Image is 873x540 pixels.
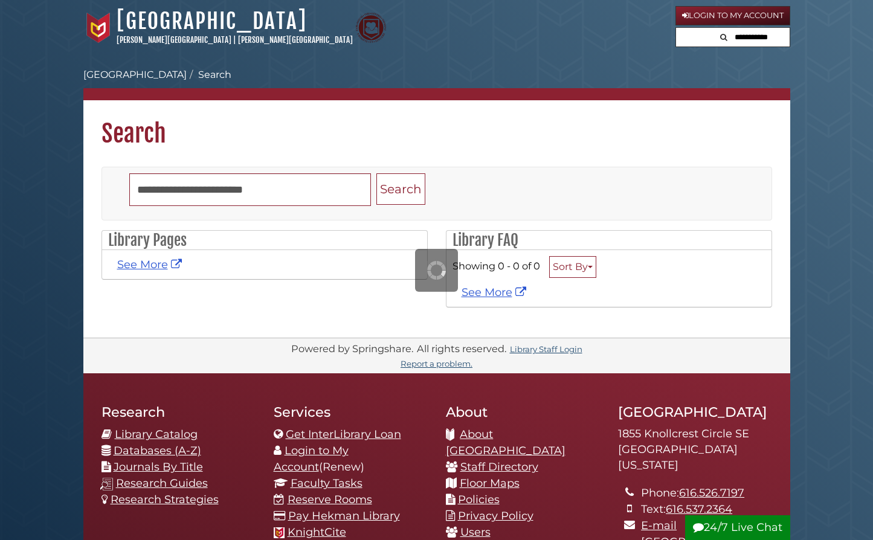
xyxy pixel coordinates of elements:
[641,485,772,501] li: Phone:
[288,526,346,539] a: KnightCite
[685,515,790,540] button: 24/7 Live Chat
[618,403,772,420] h2: [GEOGRAPHIC_DATA]
[549,256,596,278] button: Sort By
[289,342,415,355] div: Powered by Springshare.
[83,13,114,43] img: Calvin University
[83,100,790,149] h1: Search
[376,173,425,205] button: Search
[415,342,508,355] div: All rights reserved.
[187,68,231,82] li: Search
[446,231,772,250] h2: Library FAQ
[83,69,187,80] a: [GEOGRAPHIC_DATA]
[117,258,185,271] a: See More
[460,526,491,539] a: Users
[666,503,732,516] a: 616.537.2364
[117,8,307,34] a: [GEOGRAPHIC_DATA]
[238,35,353,45] a: [PERSON_NAME][GEOGRAPHIC_DATA]
[453,260,540,272] span: Showing 0 - 0 of 0
[460,460,538,474] a: Staff Directory
[100,478,113,490] img: research-guides-icon-white_37x37.png
[114,460,203,474] a: Journals By Title
[720,33,727,41] i: Search
[114,444,201,457] a: Databases (A-Z)
[286,428,401,441] a: Get InterLibrary Loan
[675,6,790,25] a: Login to My Account
[288,509,400,522] a: Pay Hekman Library
[115,428,198,441] a: Library Catalog
[111,493,219,506] a: Research Strategies
[233,35,236,45] span: |
[288,493,372,506] a: Reserve Rooms
[401,359,472,368] a: Report a problem.
[510,344,582,354] a: Library Staff Login
[102,231,427,250] h2: Library Pages
[274,444,349,474] a: Login to My Account
[101,403,256,420] h2: Research
[641,501,772,518] li: Text:
[83,68,790,100] nav: breadcrumb
[618,426,772,473] address: 1855 Knollcrest Circle SE [GEOGRAPHIC_DATA][US_STATE]
[274,527,285,538] img: Calvin favicon logo
[717,28,731,44] button: Search
[679,486,744,500] a: 616.526.7197
[356,13,386,43] img: Calvin Theological Seminary
[458,493,500,506] a: Policies
[291,477,362,490] a: Faculty Tasks
[274,403,428,420] h2: Services
[117,35,231,45] a: [PERSON_NAME][GEOGRAPHIC_DATA]
[458,509,533,522] a: Privacy Policy
[274,443,428,475] li: (Renew)
[460,477,520,490] a: Floor Maps
[427,261,446,280] img: Working...
[462,286,529,299] a: See More
[116,477,208,490] a: Research Guides
[446,403,600,420] h2: About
